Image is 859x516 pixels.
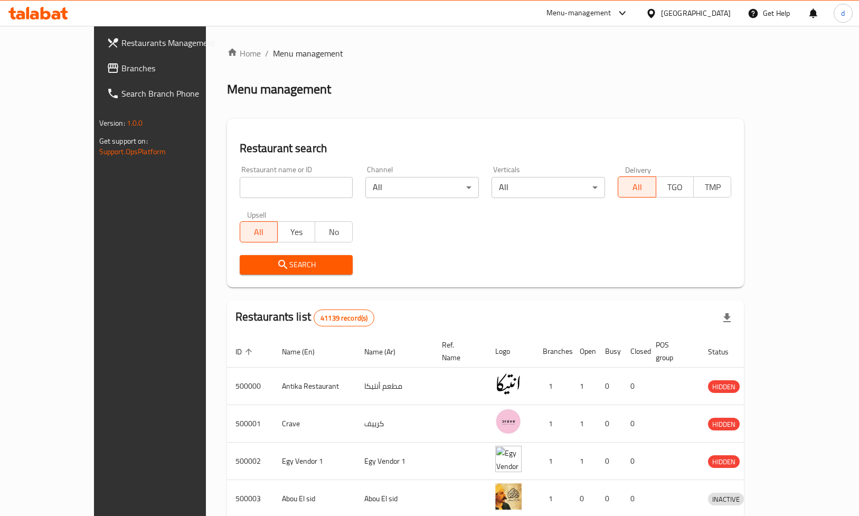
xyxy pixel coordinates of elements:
img: Crave [495,408,522,435]
span: Ref. Name [442,339,474,364]
img: Abou El sid [495,483,522,510]
th: Busy [597,335,622,368]
span: 41139 record(s) [314,313,374,323]
td: 1 [571,443,597,480]
li: / [265,47,269,60]
td: Egy Vendor 1 [273,443,356,480]
div: Total records count [314,309,374,326]
span: Search Branch Phone [121,87,229,100]
td: 0 [597,368,622,405]
span: HIDDEN [708,381,740,393]
td: 500001 [227,405,273,443]
div: Export file [714,305,740,331]
td: 1 [571,368,597,405]
span: No [319,224,348,240]
td: 500002 [227,443,273,480]
span: Menu management [273,47,343,60]
td: 0 [622,405,647,443]
div: Menu-management [546,7,611,20]
img: Antika Restaurant [495,371,522,397]
span: All [244,224,273,240]
span: HIDDEN [708,418,740,430]
button: Yes [277,221,315,242]
span: Search [248,258,345,271]
td: 1 [571,405,597,443]
span: POS group [656,339,687,364]
button: TGO [656,176,694,198]
h2: Restaurant search [240,140,732,156]
td: كرييف [356,405,433,443]
td: 1 [534,405,571,443]
a: Support.OpsPlatform [99,145,166,158]
th: Logo [487,335,534,368]
td: مطعم أنتيكا [356,368,433,405]
button: No [315,221,353,242]
span: INACTIVE [708,493,744,505]
nav: breadcrumb [227,47,744,60]
div: HIDDEN [708,380,740,393]
td: 1 [534,443,571,480]
span: Branches [121,62,229,74]
span: All [622,180,652,195]
button: Search [240,255,353,275]
span: TGO [660,180,690,195]
button: TMP [693,176,731,198]
span: ID [235,345,256,358]
td: 1 [534,368,571,405]
td: Egy Vendor 1 [356,443,433,480]
span: Status [708,345,742,358]
div: [GEOGRAPHIC_DATA] [661,7,731,19]
button: All [240,221,278,242]
td: Antika Restaurant [273,368,356,405]
td: 0 [622,368,647,405]
div: HIDDEN [708,455,740,468]
span: Name (Ar) [364,345,409,358]
td: 0 [622,443,647,480]
span: Restaurants Management [121,36,229,49]
span: Version: [99,116,125,130]
h2: Menu management [227,81,331,98]
span: d [841,7,845,19]
span: Get support on: [99,134,148,148]
label: Delivery [625,166,652,173]
th: Open [571,335,597,368]
span: Name (En) [282,345,328,358]
td: 0 [597,405,622,443]
img: Egy Vendor 1 [495,446,522,472]
div: All [492,177,605,198]
a: Branches [98,55,238,81]
span: Yes [282,224,311,240]
button: All [618,176,656,198]
a: Home [227,47,261,60]
td: 500000 [227,368,273,405]
th: Branches [534,335,571,368]
h2: Restaurants list [235,309,375,326]
span: TMP [698,180,727,195]
span: 1.0.0 [127,116,143,130]
a: Search Branch Phone [98,81,238,106]
a: Restaurants Management [98,30,238,55]
td: 0 [597,443,622,480]
td: Crave [273,405,356,443]
span: HIDDEN [708,456,740,468]
div: All [365,177,479,198]
label: Upsell [247,211,267,218]
input: Search for restaurant name or ID.. [240,177,353,198]
th: Closed [622,335,647,368]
